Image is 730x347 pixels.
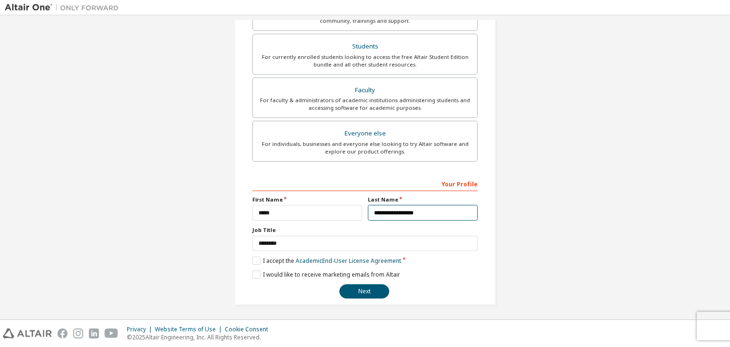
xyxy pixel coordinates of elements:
[368,196,478,203] label: Last Name
[259,84,471,97] div: Faculty
[58,328,67,338] img: facebook.svg
[259,140,471,155] div: For individuals, businesses and everyone else looking to try Altair software and explore our prod...
[296,257,401,265] a: Academic End-User License Agreement
[259,96,471,112] div: For faculty & administrators of academic institutions administering students and accessing softwa...
[252,257,401,265] label: I accept the
[252,196,362,203] label: First Name
[5,3,124,12] img: Altair One
[259,40,471,53] div: Students
[259,127,471,140] div: Everyone else
[89,328,99,338] img: linkedin.svg
[105,328,118,338] img: youtube.svg
[127,326,155,333] div: Privacy
[155,326,225,333] div: Website Terms of Use
[3,328,52,338] img: altair_logo.svg
[252,270,400,279] label: I would like to receive marketing emails from Altair
[225,326,274,333] div: Cookie Consent
[252,226,478,234] label: Job Title
[339,284,389,299] button: Next
[252,176,478,191] div: Your Profile
[259,53,471,68] div: For currently enrolled students looking to access the free Altair Student Edition bundle and all ...
[73,328,83,338] img: instagram.svg
[127,333,274,341] p: © 2025 Altair Engineering, Inc. All Rights Reserved.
